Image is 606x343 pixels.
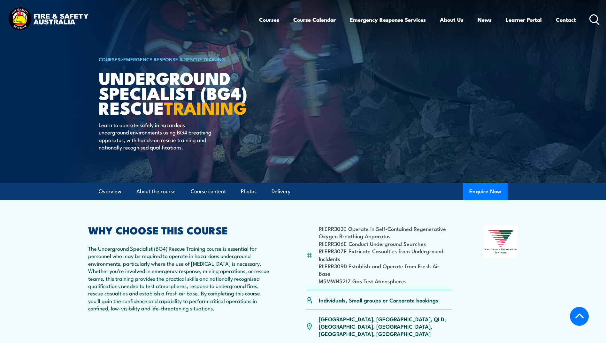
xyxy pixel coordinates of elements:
[99,183,121,200] a: Overview
[88,225,275,234] h2: WHY CHOOSE THIS COURSE
[440,11,464,28] a: About Us
[241,183,257,200] a: Photos
[99,55,257,63] h6: >
[319,296,438,304] p: Individuals, Small groups or Corporate bookings
[293,11,336,28] a: Course Calendar
[350,11,426,28] a: Emergency Response Services
[319,277,453,285] li: MSMWHS217 Gas Test Atmospheres
[99,121,215,151] p: Learn to operate safely in hazardous underground environments using BG4 breathing apparatus, with...
[506,11,542,28] a: Learner Portal
[164,94,247,120] strong: TRAINING
[319,315,453,338] p: [GEOGRAPHIC_DATA], [GEOGRAPHIC_DATA], QLD, [GEOGRAPHIC_DATA], [GEOGRAPHIC_DATA], [GEOGRAPHIC_DATA...
[88,245,275,312] p: The Underground Specialist (BG4) Rescue Training course is essential for personnel who may be req...
[136,183,176,200] a: About the course
[272,183,290,200] a: Delivery
[319,225,453,240] li: RIIERR303E Operate in Self-Contained Regenerative Oxygen Breathing Apparatus
[319,247,453,262] li: RIIERR307E Extricate Casualties from Underground Incidents
[484,225,518,258] img: Nationally Recognised Training logo.
[191,183,226,200] a: Course content
[463,183,508,200] button: Enquire Now
[123,56,225,63] a: Emergency Response & Rescue Training
[478,11,492,28] a: News
[259,11,279,28] a: Courses
[99,56,120,63] a: COURSES
[99,70,257,115] h1: Underground Specialist (BG4) Rescue
[319,240,453,247] li: RIIERR306E Conduct Underground Searches
[319,262,453,277] li: RIIERR309D Establish and Operate from Fresh Air Base
[556,11,576,28] a: Contact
